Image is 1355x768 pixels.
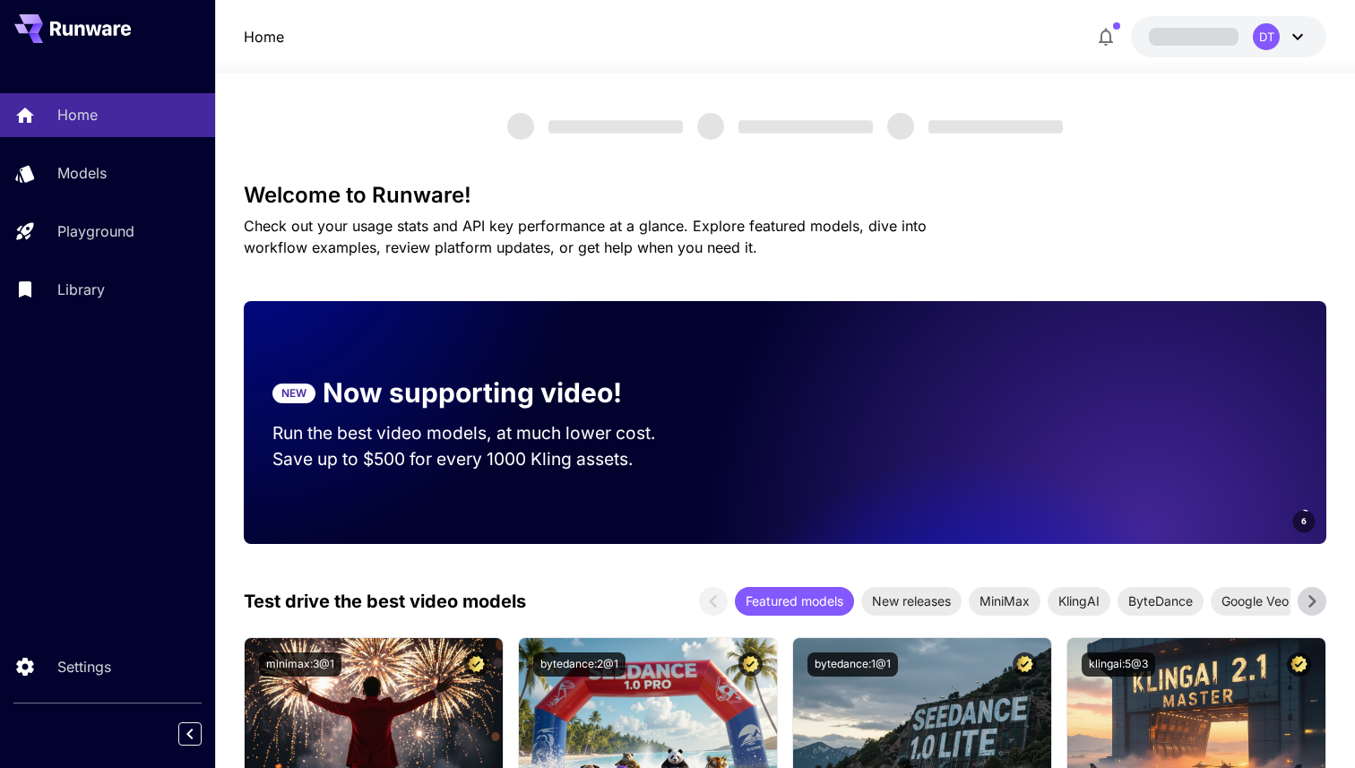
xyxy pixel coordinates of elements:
button: Collapse sidebar [178,722,202,746]
span: Featured models [735,591,854,610]
p: Now supporting video! [323,373,622,413]
p: Playground [57,220,134,242]
nav: breadcrumb [244,26,284,47]
span: KlingAI [1048,591,1110,610]
button: klingai:5@3 [1082,652,1155,677]
button: bytedance:2@1 [533,652,626,677]
button: Certified Model – Vetted for best performance and includes a commercial license. [738,652,763,677]
div: ByteDance [1118,587,1204,616]
p: Save up to $500 for every 1000 Kling assets. [272,446,690,472]
a: Home [244,26,284,47]
span: Check out your usage stats and API key performance at a glance. Explore featured models, dive int... [244,217,927,256]
button: minimax:3@1 [259,652,341,677]
div: Featured models [735,587,854,616]
button: Certified Model – Vetted for best performance and includes a commercial license. [464,652,488,677]
div: MiniMax [969,587,1040,616]
p: Home [57,104,98,125]
button: bytedance:1@1 [807,652,898,677]
div: KlingAI [1048,587,1110,616]
p: Settings [57,656,111,677]
span: MiniMax [969,591,1040,610]
div: Google Veo [1211,587,1299,616]
div: Collapse sidebar [192,718,215,750]
span: ByteDance [1118,591,1204,610]
button: Certified Model – Vetted for best performance and includes a commercial license. [1287,652,1311,677]
p: Library [57,279,105,300]
h3: Welcome to Runware! [244,183,1326,208]
p: NEW [281,385,306,401]
button: DT [1131,16,1326,57]
div: DT [1253,23,1280,50]
button: Certified Model – Vetted for best performance and includes a commercial license. [1013,652,1037,677]
p: Test drive the best video models [244,588,526,615]
span: 6 [1301,514,1307,528]
span: New releases [861,591,962,610]
div: New releases [861,587,962,616]
p: Models [57,162,107,184]
span: Google Veo [1211,591,1299,610]
p: Run the best video models, at much lower cost. [272,420,690,446]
